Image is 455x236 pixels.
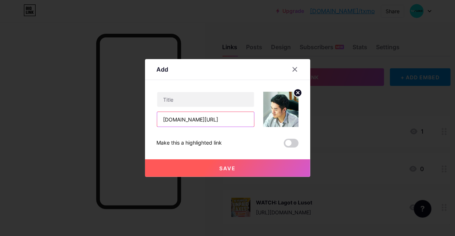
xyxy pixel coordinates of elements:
div: Make this a highlighted link [157,139,222,148]
input: URL [157,112,254,127]
button: Save [145,159,310,177]
div: Add [157,65,169,74]
input: Title [157,92,254,107]
img: link_thumbnail [263,92,299,127]
span: Save [219,165,236,171]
